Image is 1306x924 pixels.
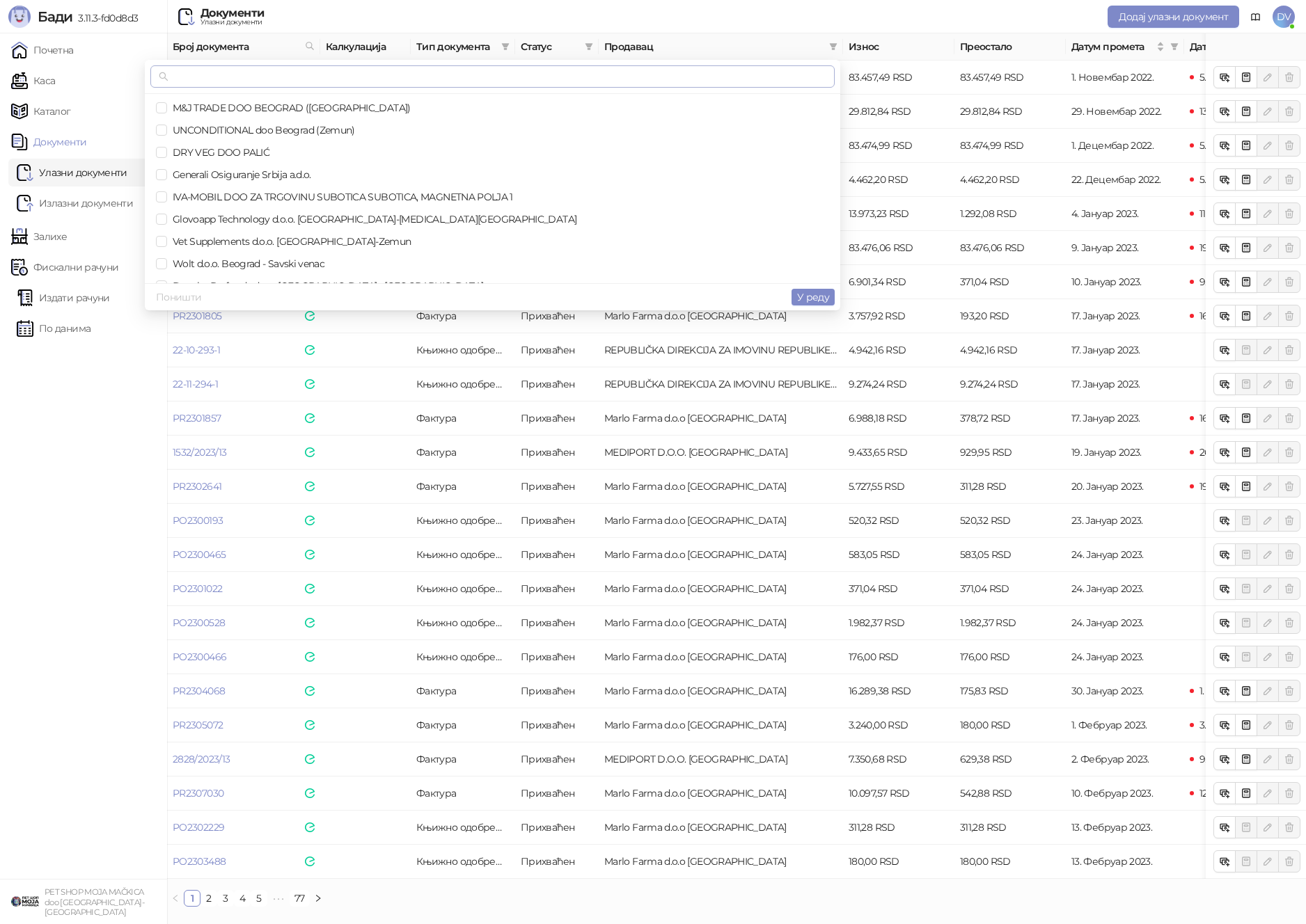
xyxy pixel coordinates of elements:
[843,61,954,95] td: 83.457,49 RSD
[599,538,843,572] td: Marlo Farma d.o.o BEOGRAD
[310,890,326,907] button: right
[599,640,843,674] td: Marlo Farma d.o.o BEOGRAD
[1199,787,1261,799] span: 12. Март 2023.
[498,36,512,57] span: filter
[954,776,1066,811] td: 542,88 RSD
[167,890,184,907] li: Претходна страна
[599,674,843,708] td: Marlo Farma d.o.o BEOGRAD
[1066,197,1184,231] td: 4. Јануар 2023.
[954,129,1066,163] td: 83.474,99 RSD
[305,788,315,798] img: e-Faktura
[1066,504,1184,538] td: 23. Јануар 2023.
[954,845,1066,879] td: 180,00 RSD
[173,787,223,799] a: PR2307030
[234,890,251,907] li: 4
[411,33,515,61] th: Тип документа
[411,299,515,333] td: Фактура
[411,367,515,401] td: Књижно одобрење
[1066,811,1184,845] td: 13. Фебруар 2023.
[1199,105,1269,118] span: 13. Јануар 2023.
[217,890,234,907] li: 3
[411,436,515,470] td: Фактура
[954,401,1066,436] td: 378,72 RSD
[33,223,67,250] span: Залихе
[515,436,599,470] td: Прихваћен
[515,401,599,436] td: Прихваћен
[843,231,954,265] td: 83.476,06 RSD
[599,504,843,538] td: Marlo Farma d.o.o BEOGRAD
[515,845,599,879] td: Прихваћен
[267,890,290,907] span: •••
[1066,163,1184,197] td: 22. Децембар 2022.
[954,572,1066,606] td: 371,04 RSD
[604,39,824,54] span: Продавац
[843,674,954,708] td: 16.289,38 RSD
[1199,207,1267,220] span: 11. Јануар 2023.
[599,572,843,606] td: Marlo Farma d.o.o BEOGRAD
[843,811,954,845] td: 311,28 RSD
[411,504,515,538] td: Књижно одобрење
[843,163,954,197] td: 4.462,20 RSD
[173,344,220,356] a: 22-10-293-1
[305,550,315,559] img: e-Faktura
[11,67,55,95] a: Каса
[411,708,515,742] td: Фактура
[1066,742,1184,776] td: 2. Фебруар 2023.
[843,504,954,538] td: 520,32 RSD
[1066,845,1184,879] td: 13. Фебруар 2023.
[843,33,954,61] th: Износ
[515,470,599,504] td: Прихваћен
[954,640,1066,674] td: 176,00 RSD
[826,36,840,57] span: filter
[599,708,843,742] td: Marlo Farma d.o.o BEOGRAD
[843,845,954,879] td: 180,00 RSD
[521,39,579,54] span: Статус
[411,640,515,674] td: Књижно одобрење
[843,95,954,129] td: 29.812,84 RSD
[1199,139,1284,152] span: 5. Децембар 2022.
[954,163,1066,197] td: 4.462,20 RSD
[1167,36,1181,57] span: filter
[954,708,1066,742] td: 180,00 RSD
[167,124,355,136] span: UNCONDITIONAL doo Beograd (Zemun)
[1199,685,1257,697] span: 1. Март 2023.
[411,538,515,572] td: Књижно одобрење
[411,742,515,776] td: Фактура
[184,891,200,906] a: 1
[843,640,954,674] td: 176,00 RSD
[1066,708,1184,742] td: 1. Фебруар 2023.
[954,299,1066,333] td: 193,20 RSD
[954,33,1066,61] th: Преостало
[251,891,267,906] a: 5
[1066,95,1184,129] td: 29. Новембар 2022.
[1199,276,1278,288] span: 9. Фебруар 2023.
[515,299,599,333] td: Прихваћен
[173,616,225,629] a: PO2300528
[8,6,31,28] img: Logo
[305,379,315,389] img: e-Faktura
[167,33,320,61] th: Број документа
[599,470,843,504] td: Marlo Farma d.o.o BEOGRAD
[1066,436,1184,470] td: 19. Јануар 2023.
[171,894,180,902] span: left
[17,189,133,217] a: Излазни документи
[843,265,954,299] td: 6.901,34 RSD
[33,128,86,156] span: Документи
[1273,6,1295,28] span: DV
[1199,71,1284,83] span: 5. Новембар 2022.
[167,213,576,225] span: Glovoapp Technology d.o.o. [GEOGRAPHIC_DATA]-[MEDICAL_DATA][GEOGRAPHIC_DATA]
[173,821,224,834] a: PO2302229
[305,516,315,525] img: e-Faktura
[515,333,599,367] td: Прихваћен
[167,191,513,203] span: IVA-MOBIL DOO ZA TRGOVINU SUBOTICA SUBOTICA, MAGNETNA POLJA 1
[585,42,593,51] span: filter
[1066,538,1184,572] td: 24. Јануар 2023.
[797,291,829,303] span: У реду
[599,776,843,811] td: Marlo Farma d.o.o BEOGRAD
[1190,39,1272,54] span: Датум валуте
[1199,173,1277,186] span: 5. Фебруар 2023.
[1066,333,1184,367] td: 17. Јануар 2023.
[1184,33,1303,61] th: Датум валуте
[1066,776,1184,811] td: 10. Фебруар 2023.
[599,436,843,470] td: MEDIPORT D.O.O. BEOGRAD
